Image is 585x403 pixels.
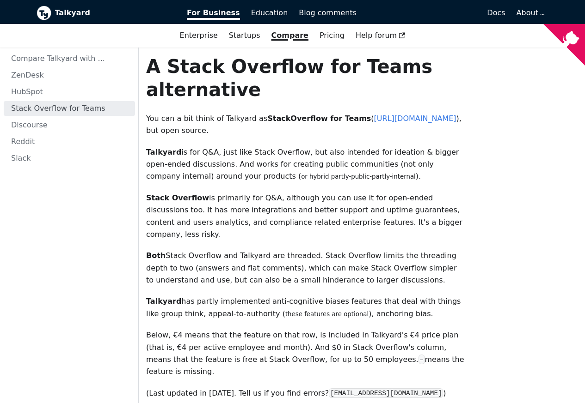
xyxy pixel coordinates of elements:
[4,51,135,66] a: Compare Talkyard with ...
[146,250,466,286] p: Stack Overflow and Talkyard are threaded. Stack Overflow limits the threading depth to two (answe...
[146,193,209,202] strong: Stack Overflow
[146,387,466,399] p: (Last updated in [DATE]. Tell us if you find errors? )
[329,388,443,398] code: [EMAIL_ADDRESS][DOMAIN_NAME]
[267,114,371,123] strong: StackOverflow for Teams
[419,355,425,364] code: –
[246,5,294,21] a: Education
[293,5,362,21] a: Blog comments
[251,8,288,17] span: Education
[350,28,411,43] a: Help forum
[4,151,135,166] a: Slack
[37,6,51,20] img: Talkyard logo
[362,5,511,21] a: Docs
[146,146,466,183] p: is for Q&A, just like Stack Overflow, but also intended for ideation & bigger open-ended discussi...
[146,297,181,306] strong: Talkyard
[4,68,135,83] a: ZenDesk
[223,28,266,43] a: Startups
[487,8,505,17] span: Docs
[146,113,466,137] p: You can a bit think of Talkyard as ( ), but open source.
[4,118,135,132] a: Discourse
[271,31,308,40] a: Compare
[374,114,456,123] a: [URL][DOMAIN_NAME]
[517,8,543,17] a: About
[55,7,174,19] b: Talkyard
[181,5,246,21] a: For Business
[356,31,406,40] span: Help forum
[299,8,357,17] span: Blog comments
[146,55,466,101] h1: A Stack Overflow for Teams alternative
[4,101,135,116] a: Stack Overflow for Teams
[146,295,466,320] p: has partly implemented anti-cognitive biases features that deal with things like group think, app...
[4,84,135,99] a: HubSpot
[37,6,174,20] a: Talkyard logoTalkyard
[174,28,223,43] a: Enterprise
[301,173,416,180] small: or hybrid partly-public-partly-internal
[285,311,369,318] small: these features are optional
[146,251,166,260] strong: Both
[146,329,466,378] p: Below, €4 means that the feature on that row, is included in Talkyard's €4 price plan (that is, €...
[314,28,350,43] a: Pricing
[4,134,135,149] a: Reddit
[146,192,466,241] p: is primarily for Q&A, although you can use it for open-ended discussions too. It has more integra...
[146,148,181,156] strong: Talkyard
[187,8,240,20] span: For Business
